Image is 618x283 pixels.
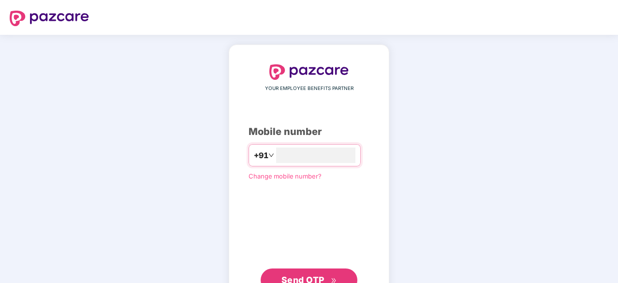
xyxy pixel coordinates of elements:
img: logo [10,11,89,26]
a: Change mobile number? [249,172,322,180]
span: down [268,152,274,158]
span: +91 [254,149,268,162]
div: Mobile number [249,124,369,139]
img: logo [269,64,349,80]
span: YOUR EMPLOYEE BENEFITS PARTNER [265,85,353,92]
